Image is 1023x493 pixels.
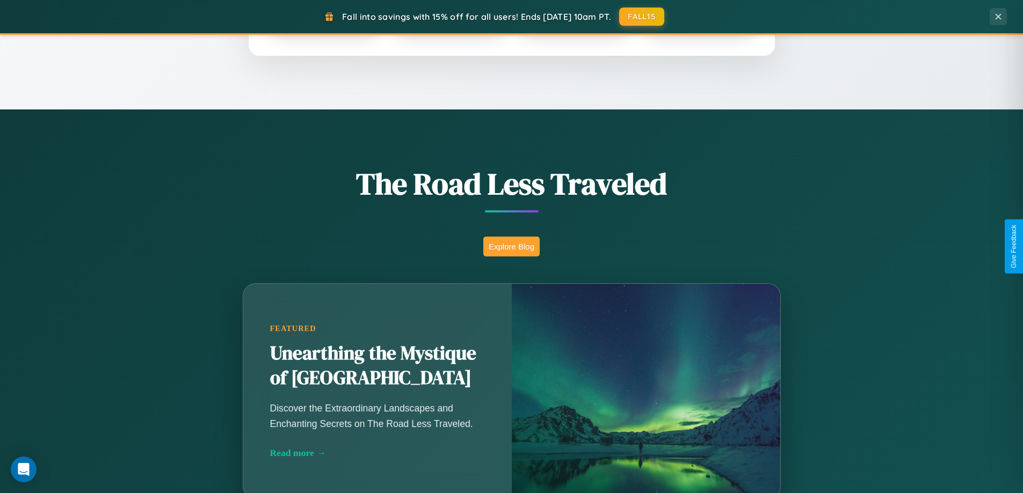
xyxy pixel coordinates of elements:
span: Fall into savings with 15% off for all users! Ends [DATE] 10am PT. [342,11,611,22]
div: Featured [270,324,485,333]
h2: Unearthing the Mystique of [GEOGRAPHIC_DATA] [270,341,485,391]
div: Give Feedback [1010,225,1018,268]
h1: The Road Less Traveled [190,163,834,204]
button: Explore Blog [483,237,540,256]
button: FALL15 [619,8,664,26]
div: Read more → [270,447,485,459]
p: Discover the Extraordinary Landscapes and Enchanting Secrets on The Road Less Traveled. [270,401,485,431]
div: Open Intercom Messenger [11,457,37,482]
